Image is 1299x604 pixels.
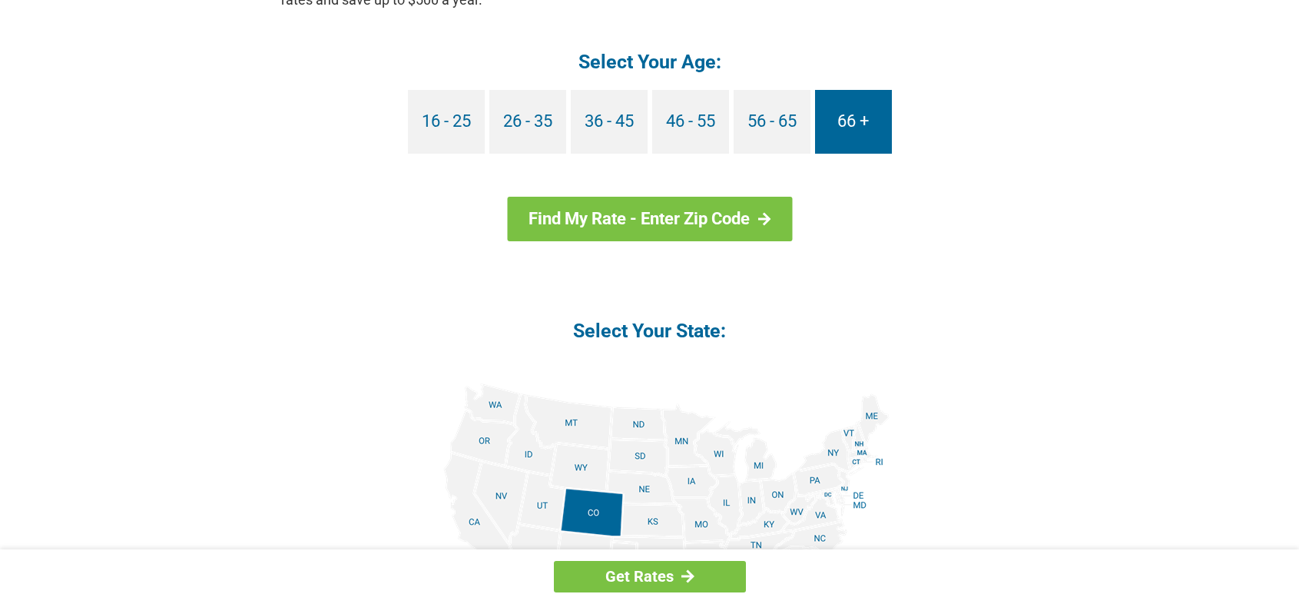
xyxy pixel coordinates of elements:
[571,90,648,154] a: 36 - 45
[554,561,746,592] a: Get Rates
[815,90,892,154] a: 66 +
[281,49,1019,75] h4: Select Your Age:
[281,318,1019,343] h4: Select Your State:
[408,90,485,154] a: 16 - 25
[734,90,810,154] a: 56 - 65
[507,197,792,241] a: Find My Rate - Enter Zip Code
[652,90,729,154] a: 46 - 55
[489,90,566,154] a: 26 - 35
